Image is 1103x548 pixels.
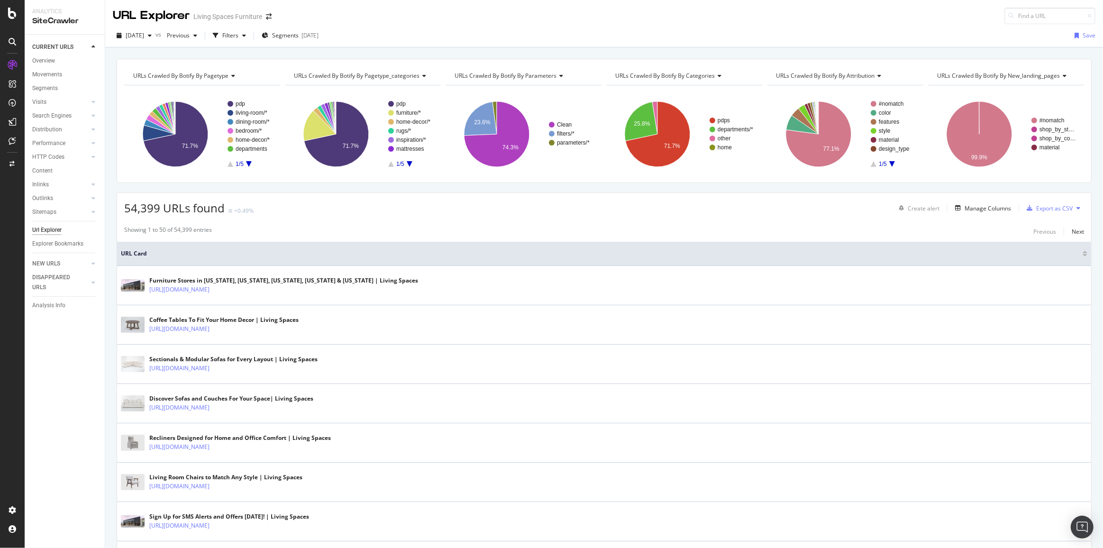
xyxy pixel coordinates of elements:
[937,72,1060,80] span: URLs Crawled By Botify By new_landing_pages
[775,68,915,83] h4: URLs Crawled By Botify By attribution
[664,143,680,149] text: 71.7%
[879,161,887,167] text: 1/5
[32,239,83,249] div: Explorer Bookmarks
[163,28,201,43] button: Previous
[155,30,163,38] span: vs
[285,93,441,175] div: A chart.
[1072,228,1084,236] div: Next
[32,111,72,121] div: Search Engines
[615,72,715,80] span: URLs Crawled By Botify By categories
[32,138,89,148] a: Performance
[32,239,98,249] a: Explorer Bookmarks
[121,395,145,411] img: main image
[236,137,270,143] text: home-decor/*
[228,210,232,212] img: Equal
[121,249,1080,258] span: URL Card
[879,119,899,125] text: features
[32,273,89,292] a: DISAPPEARED URLS
[149,316,299,324] div: Coffee Tables To Fit Your Home Decor | Living Spaces
[266,13,272,20] div: arrow-right-arrow-left
[718,144,732,151] text: home
[124,93,280,175] svg: A chart.
[1072,226,1084,237] button: Next
[965,204,1011,212] div: Manage Columns
[301,31,319,39] div: [DATE]
[718,126,753,133] text: departments/*
[1039,117,1065,124] text: #nomatch
[446,93,602,175] svg: A chart.
[113,8,190,24] div: URL Explorer
[32,125,89,135] a: Distribution
[879,100,904,107] text: #nomatch
[222,31,238,39] div: Filters
[1033,226,1056,237] button: Previous
[149,521,210,530] a: [URL][DOMAIN_NAME]
[767,93,923,175] svg: A chart.
[396,146,424,152] text: mattresses
[294,72,419,80] span: URLs Crawled By Botify By pagetype_categories
[133,72,228,80] span: URLs Crawled By Botify By pagetype
[32,152,64,162] div: HTTP Codes
[121,279,145,292] img: main image
[32,56,55,66] div: Overview
[1036,204,1073,212] div: Export as CSV
[32,42,73,52] div: CURRENT URLS
[209,28,250,43] button: Filters
[32,301,98,311] a: Analysis Info
[32,207,56,217] div: Sitemaps
[557,130,574,137] text: filters/*
[935,68,1076,83] h4: URLs Crawled By Botify By new_landing_pages
[32,225,62,235] div: Url Explorer
[32,83,98,93] a: Segments
[32,70,62,80] div: Movements
[236,146,267,152] text: departments
[236,100,245,107] text: pdp
[32,16,97,27] div: SiteCrawler
[32,301,65,311] div: Analysis Info
[396,119,430,125] text: home-decor/*
[613,68,754,83] h4: URLs Crawled By Botify By categories
[557,139,590,146] text: parameters/*
[32,70,98,80] a: Movements
[32,259,89,269] a: NEW URLS
[32,83,58,93] div: Segments
[606,93,762,175] svg: A chart.
[396,137,426,143] text: inspiration/*
[121,515,145,528] img: main image
[879,128,891,134] text: style
[236,119,270,125] text: dining-room/*
[1023,201,1073,216] button: Export as CSV
[149,434,331,442] div: Recliners Designed for Home and Office Comfort | Living Spaces
[149,276,418,285] div: Furniture Stores in [US_STATE], [US_STATE], [US_STATE], [US_STATE] & [US_STATE] | Living Spaces
[908,204,939,212] div: Create alert
[1071,28,1095,43] button: Save
[928,93,1084,175] div: A chart.
[121,474,145,490] img: main image
[149,512,309,521] div: Sign Up for SMS Alerts and Offers [DATE]! | Living Spaces
[121,435,145,451] img: main image
[718,135,730,142] text: other
[32,138,65,148] div: Performance
[32,259,60,269] div: NEW URLS
[396,110,421,116] text: furniture/*
[32,152,89,162] a: HTTP Codes
[32,207,89,217] a: Sitemaps
[32,97,46,107] div: Visits
[1004,8,1095,24] input: Find a URL
[113,28,155,43] button: [DATE]
[396,128,411,134] text: rugs/*
[32,166,98,176] a: Content
[32,225,98,235] a: Url Explorer
[124,200,225,216] span: 54,399 URLs found
[32,111,89,121] a: Search Engines
[236,161,244,167] text: 1/5
[895,201,939,216] button: Create alert
[1039,126,1074,133] text: shop_by_st…
[258,28,322,43] button: Segments[DATE]
[32,56,98,66] a: Overview
[236,128,262,134] text: bedroom/*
